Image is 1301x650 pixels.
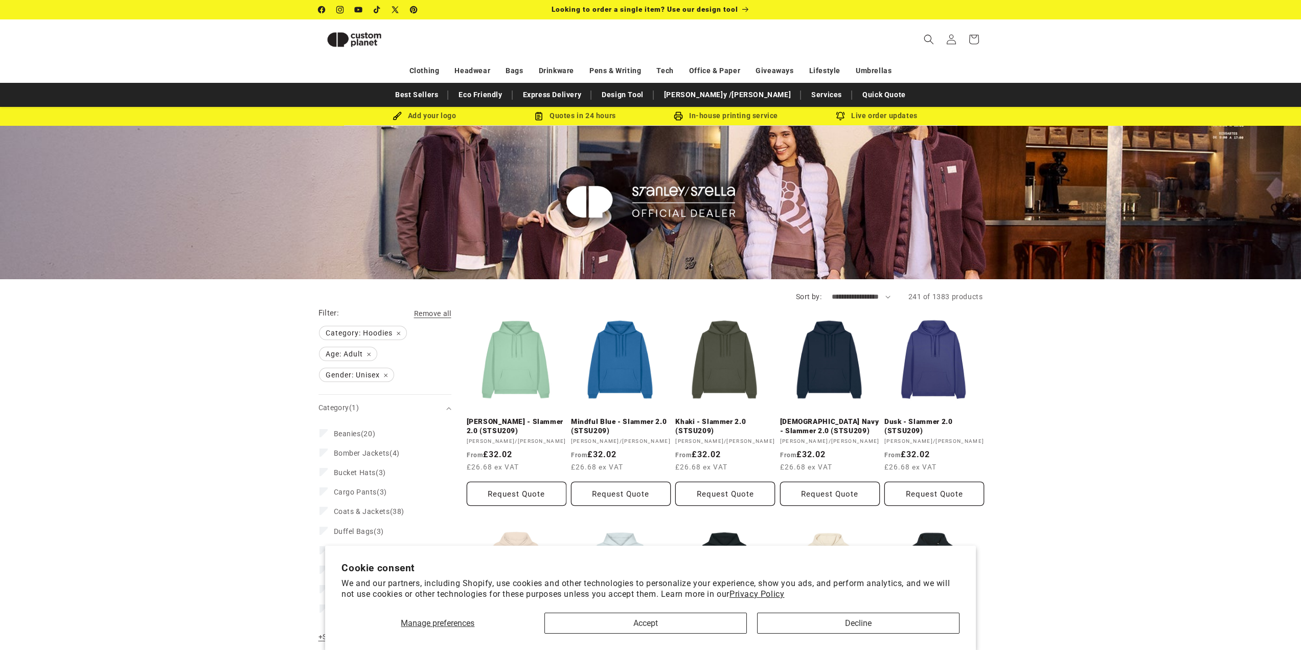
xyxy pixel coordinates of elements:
[884,417,984,435] a: Dusk - Slammer 2.0 (STSU209)
[334,449,400,458] span: (4)
[319,347,377,361] span: Age: Adult
[659,86,796,104] a: [PERSON_NAME]y /[PERSON_NAME]
[334,527,384,536] span: (3)
[318,347,378,361] a: Age: Adult
[656,62,673,80] a: Tech
[757,613,960,634] button: Decline
[318,326,407,340] a: Category: Hoodies
[334,468,386,477] span: (3)
[796,293,821,301] label: Sort by:
[334,449,390,457] span: Bomber Jackets
[318,632,361,646] button: Show more
[506,62,523,80] a: Bags
[334,488,377,496] span: Cargo Pants
[341,613,534,634] button: Manage preferences
[651,109,802,122] div: In-house printing service
[318,633,323,641] span: +
[467,417,566,435] a: [PERSON_NAME] - Slammer 2.0 (STSU209)
[314,19,424,59] a: Custom Planet
[729,589,784,599] a: Privacy Policy
[393,111,402,121] img: Brush Icon
[341,578,960,600] p: We and our partners, including Shopify, use cookies and other technologies to personalize your ex...
[341,562,960,574] h2: Cookie consent
[884,482,984,506] button: Request Quote
[689,62,740,80] a: Office & Paper
[409,62,440,80] a: Clothing
[675,482,775,506] button: Request Quote
[414,309,451,318] span: Remove all
[756,62,793,80] a: Giveaways
[539,62,574,80] a: Drinkware
[856,62,892,80] a: Umbrellas
[571,417,671,435] a: Mindful Blue - Slammer 2.0 (STSU209)
[334,507,390,515] span: Coats & Jackets
[802,109,952,122] div: Live order updates
[534,111,543,121] img: Order Updates Icon
[589,62,641,80] a: Pens & Writing
[318,368,395,382] a: Gender: Unisex
[334,507,404,516] span: (38)
[401,618,474,628] span: Manage preferences
[552,5,738,13] span: Looking to order a single item? Use our design tool
[454,62,490,80] a: Headwear
[319,326,406,340] span: Category: Hoodies
[467,482,566,506] button: Request Quote
[500,109,651,122] div: Quotes in 24 hours
[334,487,387,497] span: (3)
[319,368,394,382] span: Gender: Unisex
[334,429,376,438] span: (20)
[318,307,339,319] h2: Filter:
[349,404,359,412] span: (1)
[318,24,390,56] img: Custom Planet
[780,417,880,435] a: [DEMOGRAPHIC_DATA] Navy - Slammer 2.0 (STSU209)
[918,28,940,51] summary: Search
[597,86,649,104] a: Design Tool
[675,417,775,435] a: Khaki - Slammer 2.0 (STSU209)
[571,482,671,506] button: Request Quote
[318,395,451,421] summary: Category (1 selected)
[318,404,359,412] span: Category
[806,86,847,104] a: Services
[334,430,361,438] span: Beanies
[349,109,500,122] div: Add your logo
[674,111,683,121] img: In-house printing
[518,86,587,104] a: Express Delivery
[453,86,507,104] a: Eco Friendly
[544,613,747,634] button: Accept
[334,527,374,535] span: Duffel Bags
[809,62,840,80] a: Lifestyle
[334,468,376,477] span: Bucket Hats
[318,633,358,641] span: Show more
[390,86,443,104] a: Best Sellers
[908,293,983,301] span: 241 of 1383 products
[857,86,911,104] a: Quick Quote
[414,307,451,320] a: Remove all
[780,482,880,506] button: Request Quote
[836,111,845,121] img: Order updates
